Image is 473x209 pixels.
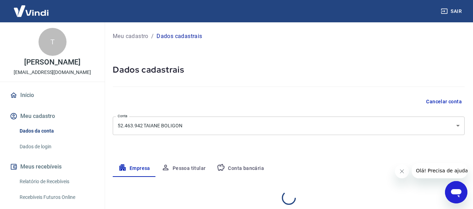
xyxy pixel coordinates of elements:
a: Dados de login [17,140,96,154]
a: Relatório de Recebíveis [17,174,96,189]
div: T [39,28,67,56]
a: Recebíveis Futuros Online [17,190,96,204]
a: Início [8,88,96,103]
label: Conta [118,113,127,119]
button: Meu cadastro [8,109,96,124]
img: Vindi [8,0,54,22]
button: Conta bancária [211,160,270,177]
div: 52.463.942 TAIANE BOLIGON [113,117,465,135]
h5: Dados cadastrais [113,64,465,75]
p: [PERSON_NAME] [24,59,80,66]
button: Cancelar conta [423,95,465,108]
button: Sair [439,5,465,18]
p: [EMAIL_ADDRESS][DOMAIN_NAME] [14,69,91,76]
iframe: Mensagem da empresa [412,163,467,178]
span: Olá! Precisa de ajuda? [4,5,59,10]
iframe: Fechar mensagem [395,164,409,178]
button: Meus recebíveis [8,159,96,174]
p: Dados cadastrais [156,32,202,40]
button: Empresa [113,160,156,177]
p: / [151,32,154,40]
button: Pessoa titular [156,160,211,177]
a: Dados da conta [17,124,96,138]
a: Meu cadastro [113,32,148,40]
iframe: Botão para abrir a janela de mensagens [445,181,467,203]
